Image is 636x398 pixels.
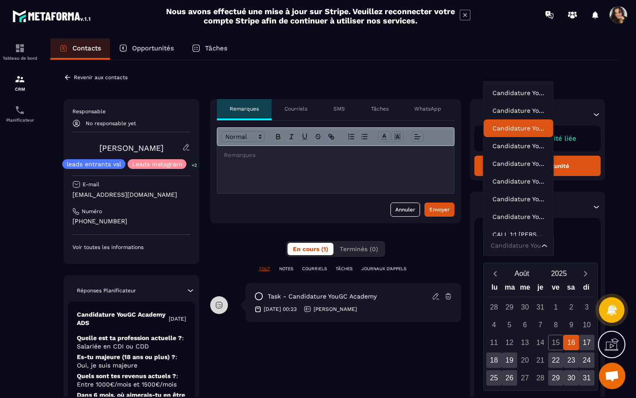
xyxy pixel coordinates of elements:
div: 12 [502,335,517,350]
img: formation [15,74,25,84]
button: Open months overlay [503,266,541,281]
div: Search for option [483,236,554,256]
div: di [579,281,594,297]
p: Voir toutes les informations [72,244,190,251]
p: [PERSON_NAME] [314,306,357,313]
a: formationformationCRM [2,67,38,98]
div: 30 [564,370,579,386]
div: 28 [486,299,502,315]
p: Candidature YouGC Academy - R1 Reprogrammé [492,124,545,133]
div: 7 [533,317,548,333]
p: Remarques [230,105,259,112]
p: Es-tu majeure (18 ans ou plus) ? [77,353,186,370]
a: Opportunités [110,38,183,60]
div: lu [487,281,502,297]
div: 24 [579,352,594,368]
p: Responsable [72,108,190,115]
button: Terminés (0) [334,243,383,255]
div: Envoyer [429,205,450,214]
div: 18 [486,352,502,368]
div: sa [563,281,579,297]
div: 13 [517,335,533,350]
h2: Nous avons effectué une mise à jour sur Stripe. Veuillez reconnecter votre compte Stripe afin de ... [166,7,455,25]
p: Courriels [284,105,307,112]
span: Terminés (0) [340,245,378,253]
div: 25 [486,370,502,386]
p: Opportunités [132,44,174,52]
p: Revenir aux contacts [74,74,128,80]
p: Quels sont tes revenus actuels ? [77,372,186,389]
p: Planificateur [2,118,38,122]
p: Candidature YouGC Academy [492,195,545,203]
p: Tâches [205,44,227,52]
div: 29 [502,299,517,315]
p: Tableau de bord [2,56,38,61]
p: [DATE] [169,315,186,322]
p: Réponses Planificateur [77,287,136,294]
p: TOUT [259,266,270,272]
p: [EMAIL_ADDRESS][DOMAIN_NAME] [72,191,190,199]
p: Candidature YouGC Academy - R2 [492,142,545,150]
button: Ajout opportunité [474,156,601,176]
p: SMS [333,105,345,112]
div: 9 [564,317,579,333]
a: Contacts [50,38,110,60]
div: 30 [517,299,533,315]
div: 31 [533,299,548,315]
div: 3 [579,299,594,315]
span: En cours (1) [293,245,328,253]
div: 11 [486,335,502,350]
p: Candidature YouGC Academy [492,88,545,97]
div: 6 [517,317,533,333]
div: ma [502,281,518,297]
p: Numéro [82,208,102,215]
p: Leads Instagram [132,161,182,167]
div: 14 [533,335,548,350]
p: Contacts [72,44,101,52]
p: Tâches [371,105,389,112]
p: Candidature YouGC Academy - R2 [492,106,545,115]
p: +2 [189,161,200,170]
button: En cours (1) [288,243,333,255]
div: ve [548,281,564,297]
p: CALL 1:1 KATHY YOUGC ACADEMY [492,230,545,239]
p: TÂCHES [336,266,352,272]
div: 23 [564,352,579,368]
div: 26 [502,370,517,386]
div: 31 [579,370,594,386]
img: logo [12,8,92,24]
p: [DATE] 00:23 [264,306,297,313]
div: 29 [548,370,564,386]
p: Candidature YouGC Academy [492,177,545,186]
button: Envoyer [424,203,454,217]
div: 27 [517,370,533,386]
div: 2 [564,299,579,315]
p: leads entrants vsl [67,161,121,167]
p: [PHONE_NUMBER] [72,217,190,226]
img: scheduler [15,105,25,115]
div: 1 [548,299,564,315]
p: Candidature YouGC Academy ADS [77,310,169,327]
button: Annuler [390,203,420,217]
p: CRM [2,87,38,92]
div: 16 [564,335,579,350]
p: JOURNAUX D'APPELS [361,266,406,272]
div: 5 [502,317,517,333]
img: formation [15,43,25,54]
p: task - Candidature YouGC Academy [268,292,377,301]
p: E-mail [83,181,99,188]
a: formationformationTableau de bord [2,36,38,67]
div: je [533,281,548,297]
div: me [518,281,533,297]
button: Open years overlay [541,266,578,281]
p: No responsable yet [86,120,136,126]
div: 28 [533,370,548,386]
div: 8 [548,317,564,333]
button: Previous month [487,268,503,279]
div: 17 [579,335,594,350]
div: Calendar wrapper [487,281,594,386]
div: 10 [579,317,594,333]
p: Quelle est ta profession actuelle ? [77,334,186,351]
div: 22 [548,352,564,368]
p: NOTES [279,266,293,272]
